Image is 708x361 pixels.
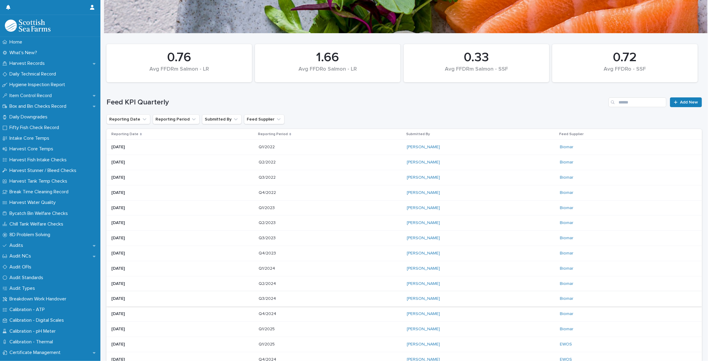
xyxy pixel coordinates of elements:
[7,317,69,323] p: Calibration - Digital Scales
[111,160,218,165] p: [DATE]
[7,350,65,356] p: Certificate Management
[7,125,64,131] p: Fifty Fish Check Record
[111,205,218,211] p: [DATE]
[106,185,702,200] tr: [DATE]Q4/2022Q4/2022 [PERSON_NAME] Biomar
[259,310,277,317] p: Q4/2024
[111,145,218,150] p: [DATE]
[258,131,288,138] p: Reporting Period
[7,275,48,281] p: Audit Standards
[7,168,81,173] p: Harvest Stunner / Bleed Checks
[7,232,55,238] p: 8D Problem Solving
[153,114,200,124] button: Reporting Period
[407,236,440,241] a: [PERSON_NAME]
[106,170,702,185] tr: [DATE]Q3/2022Q3/2022 [PERSON_NAME] Biomar
[106,337,702,352] tr: [DATE]Q1/2025Q1/2025 [PERSON_NAME] EWOS
[7,296,71,302] p: Breakdown Work Handover
[111,175,218,180] p: [DATE]
[7,243,28,248] p: Audits
[563,66,687,79] div: Avg FFDRo - SSF
[111,220,218,226] p: [DATE]
[407,281,440,286] a: [PERSON_NAME]
[259,219,277,226] p: Q2/2023
[407,251,440,256] a: [PERSON_NAME]
[106,155,702,170] tr: [DATE]Q2/2022Q2/2022 [PERSON_NAME] Biomar
[407,220,440,226] a: [PERSON_NAME]
[7,307,50,313] p: Calibration - ATP
[414,50,539,65] div: 0.33
[106,231,702,246] tr: [DATE]Q3/2023Q3/2023 [PERSON_NAME] Biomar
[407,342,440,347] a: [PERSON_NAME]
[407,175,440,180] a: [PERSON_NAME]
[7,211,73,216] p: Bycatch Bin Welfare Checks
[407,190,440,195] a: [PERSON_NAME]
[7,135,54,141] p: Intake Core Temps
[560,190,574,195] a: Biomar
[560,145,574,150] a: Biomar
[259,234,277,241] p: Q3/2023
[111,281,218,286] p: [DATE]
[111,266,218,271] p: [DATE]
[7,146,58,152] p: Harvest Core Temps
[259,325,276,332] p: Q1/2025
[560,160,574,165] a: Biomar
[680,100,698,104] span: Add New
[106,98,606,107] h1: Feed KPI Quarterly
[407,327,440,332] a: [PERSON_NAME]
[560,205,574,211] a: Biomar
[560,296,574,301] a: Biomar
[670,97,702,107] a: Add New
[259,174,277,180] p: Q3/2022
[560,281,574,286] a: Biomar
[106,200,702,216] tr: [DATE]Q1/2023Q1/2023 [PERSON_NAME] Biomar
[7,103,71,109] p: Box and Bin Checks Record
[7,93,57,99] p: Item Control Record
[259,159,277,165] p: Q2/2022
[559,131,584,138] p: Feed Supplier
[259,265,276,271] p: Q1/2024
[265,66,390,79] div: Avg FFDRo Salmon - LR
[407,145,440,150] a: [PERSON_NAME]
[117,66,242,79] div: Avg FFDRm Salmon - LR
[7,82,70,88] p: Hygiene Inspection Report
[560,175,574,180] a: Biomar
[407,205,440,211] a: [PERSON_NAME]
[106,291,702,307] tr: [DATE]Q3/2024Q3/2024 [PERSON_NAME] Biomar
[7,50,42,56] p: What's New?
[106,307,702,322] tr: [DATE]Q4/2024Q4/2024 [PERSON_NAME] Biomar
[111,236,218,241] p: [DATE]
[414,66,539,79] div: Avg FFDRm Salmon - SSF
[106,321,702,337] tr: [DATE]Q1/2025Q1/2025 [PERSON_NAME] Biomar
[5,19,51,32] img: mMrefqRFQpe26GRNOUkG
[7,178,72,184] p: Harvest Tank Temp Checks
[560,220,574,226] a: Biomar
[111,251,218,256] p: [DATE]
[106,261,702,276] tr: [DATE]Q1/2024Q1/2024 [PERSON_NAME] Biomar
[406,131,430,138] p: Submitted By
[560,266,574,271] a: Biomar
[407,296,440,301] a: [PERSON_NAME]
[265,50,390,65] div: 1.66
[560,311,574,317] a: Biomar
[259,204,276,211] p: Q1/2023
[609,97,666,107] input: Search
[7,200,61,205] p: Harvest Water Quality
[259,295,277,301] p: Q3/2024
[259,250,277,256] p: Q4/2023
[106,114,150,124] button: Reporting Date
[7,39,27,45] p: Home
[259,143,276,150] p: Q1/2022
[560,236,574,241] a: Biomar
[106,246,702,261] tr: [DATE]Q4/2023Q4/2023 [PERSON_NAME] Biomar
[259,280,277,286] p: Q2/2024
[7,114,52,120] p: Daily Downgrades
[7,286,40,291] p: Audit Types
[259,341,276,347] p: Q1/2025
[7,328,61,334] p: Calibration - pH Meter
[560,342,572,347] a: EWOS
[7,253,36,259] p: Audit NCs
[111,296,218,301] p: [DATE]
[7,264,36,270] p: Audit OFIs
[111,327,218,332] p: [DATE]
[111,190,218,195] p: [DATE]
